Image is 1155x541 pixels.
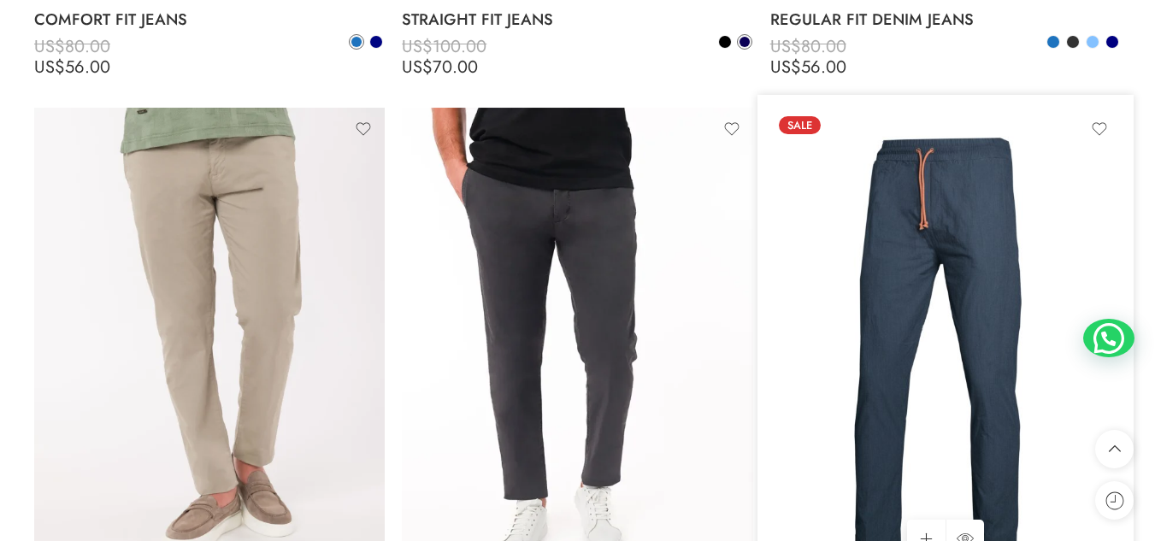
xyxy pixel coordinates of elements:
span: Sale [779,116,821,134]
bdi: 56.00 [770,55,846,79]
bdi: 80.00 [34,34,110,59]
a: Blue [349,34,364,50]
a: COMFORT FIT JEANS [34,3,385,37]
a: STRAIGHT FIT JEANS [402,3,752,37]
a: Dark Blue [368,34,384,50]
span: US$ [770,55,801,79]
a: Blue [1046,34,1061,50]
span: US$ [402,55,433,79]
bdi: 100.00 [402,34,486,59]
a: Dark grey [1065,34,1081,50]
bdi: 70.00 [402,55,478,79]
a: Light Blue [1085,34,1100,50]
a: Dark Navy [737,34,752,50]
span: US$ [34,55,65,79]
a: Navy [1105,34,1120,50]
span: US$ [402,34,433,59]
bdi: 80.00 [770,34,846,59]
bdi: 56.00 [34,55,110,79]
a: REGULAR FIT DENIM JEANS [770,3,1121,37]
span: US$ [34,34,65,59]
a: Black [717,34,733,50]
span: US$ [770,34,801,59]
